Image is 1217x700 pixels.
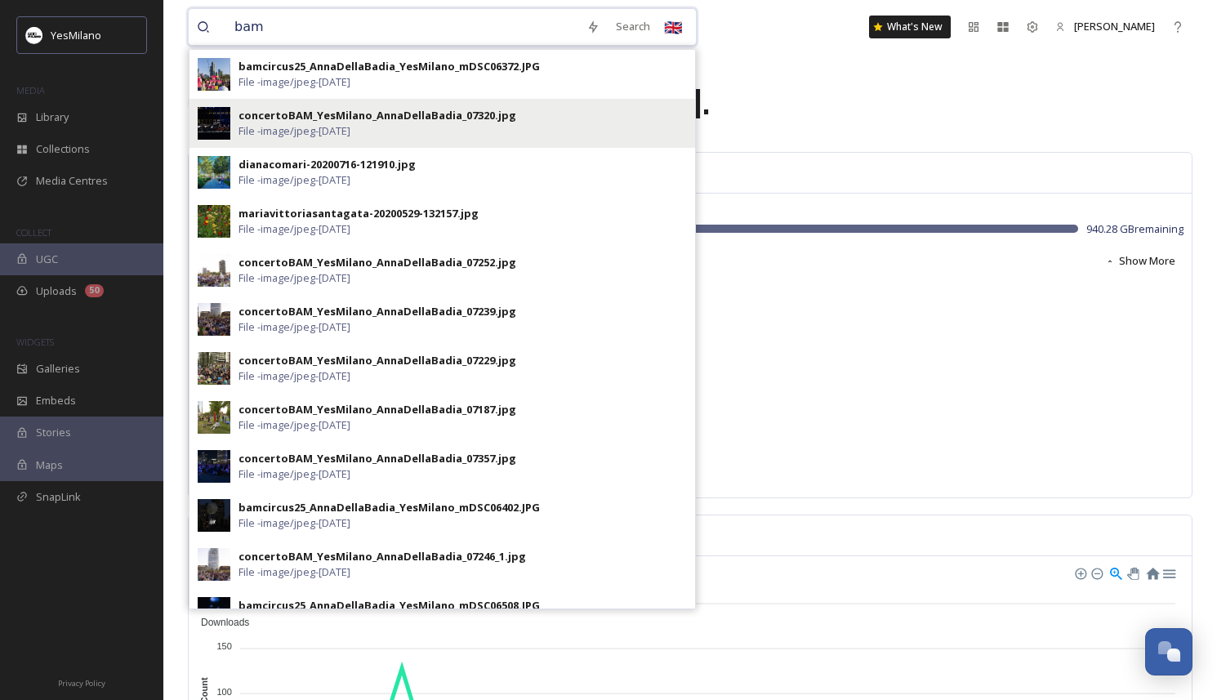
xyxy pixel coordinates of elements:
img: 7f61c2a8-ba3b-4cec-aa73-a905004e63bc.jpg [198,450,230,483]
span: Uploads [36,283,77,299]
span: WIDGETS [16,336,54,348]
div: bamcircus25_AnnaDellaBadia_YesMilano_mDSC06508.JPG [238,598,540,613]
span: COLLECT [16,226,51,239]
div: 🇬🇧 [658,12,688,42]
tspan: 100 [217,686,232,696]
span: File - image/jpeg - [DATE] [238,123,350,139]
span: SnapLink [36,489,81,505]
span: Privacy Policy [58,678,105,689]
img: 379c19e1-3ae7-4d29-95d1-0c7a41250194.jpg [198,597,230,630]
span: Library [36,109,69,125]
span: File - image/jpeg - [DATE] [238,270,350,286]
a: Privacy Policy [58,672,105,692]
span: Embeds [36,393,76,408]
img: 2c20cc87-555d-49d4-aa9f-14dbee1360f4.jpg [198,58,230,91]
span: File - image/jpeg - [DATE] [238,368,350,384]
tspan: 150 [217,641,232,651]
a: [PERSON_NAME] [1047,11,1163,42]
img: Logo%20YesMilano%40150x.png [26,27,42,43]
span: File - image/jpeg - [DATE] [238,319,350,335]
img: 2453851e-3894-48d3-9293-2fc5ea79997d.jpg [198,401,230,434]
img: c8042e92-f8f5-47c3-b61e-1024834e7144.jpg [198,107,230,140]
div: concertoBAM_YesMilano_AnnaDellaBadia_07187.jpg [238,402,516,417]
div: Zoom In [1074,567,1085,578]
a: What's New [869,16,951,38]
span: File - image/jpeg - [DATE] [238,221,350,237]
div: bamcircus25_AnnaDellaBadia_YesMilano_mDSC06402.JPG [238,500,540,515]
div: mariavittoriasantagata-20200529-132157.jpg [238,206,479,221]
div: Panning [1127,568,1137,577]
div: concertoBAM_YesMilano_AnnaDellaBadia_07239.jpg [238,304,516,319]
span: [PERSON_NAME] [1074,19,1155,33]
button: Show More [1097,245,1184,277]
span: File - image/jpeg - [DATE] [238,466,350,482]
span: Downloads [189,617,249,628]
div: concertoBAM_YesMilano_AnnaDellaBadia_07252.jpg [238,255,516,270]
img: d8286e44-d5fe-4255-bc0a-0b1c1be135fc.jpg [198,499,230,532]
div: concertoBAM_YesMilano_AnnaDellaBadia_07229.jpg [238,353,516,368]
img: 3e96e68b-5c68-4a86-a106-13305bda3c98.jpg [198,548,230,581]
img: f9b731cde6bf1251dcb1b0148fe0ae76c1b3d573b9f5eac4ff4b84f9806a5f50.jpg [198,156,230,189]
div: Reset Zoom [1145,565,1159,579]
img: e51164ea-e5a5-4ada-bfc8-fef6cc1421e1.jpg [198,254,230,287]
span: File - image/jpeg - [DATE] [238,515,350,531]
div: Search [608,11,658,42]
span: MEDIA [16,84,45,96]
div: Selection Zoom [1108,565,1122,579]
div: concertoBAM_YesMilano_AnnaDellaBadia_07320.jpg [238,108,516,123]
span: Media Centres [36,173,108,189]
img: 12ca37d2-3bb2-413b-809f-e9de2a58b54b.jpg [198,303,230,336]
span: UGC [36,252,58,267]
span: File - image/jpeg - [DATE] [238,172,350,188]
div: bamcircus25_AnnaDellaBadia_YesMilano_mDSC06372.JPG [238,59,540,74]
div: concertoBAM_YesMilano_AnnaDellaBadia_07357.jpg [238,451,516,466]
img: 19a7e53d169eaaf823aaa6df7524d62faab81bcd24bec9cef1529077098c1265.jpg [198,205,230,238]
span: File - image/jpeg - [DATE] [238,417,350,433]
button: Open Chat [1145,628,1192,675]
input: Search your library [226,9,578,45]
span: Maps [36,457,63,473]
div: concertoBAM_YesMilano_AnnaDellaBadia_07246_1.jpg [238,549,526,564]
img: 49af735c-8ce4-4476-900d-1528d64177cb.jpg [198,352,230,385]
span: File - image/jpeg - [DATE] [238,74,350,90]
span: YesMilano [51,28,101,42]
div: Menu [1161,565,1175,579]
div: Zoom Out [1090,567,1102,578]
span: 940.28 GB remaining [1086,221,1184,237]
span: File - image/jpeg - [DATE] [238,564,350,580]
span: Stories [36,425,71,440]
div: 50 [85,284,104,297]
span: Galleries [36,361,80,377]
span: Collections [36,141,90,157]
div: dianacomari-20200716-121910.jpg [238,157,416,172]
